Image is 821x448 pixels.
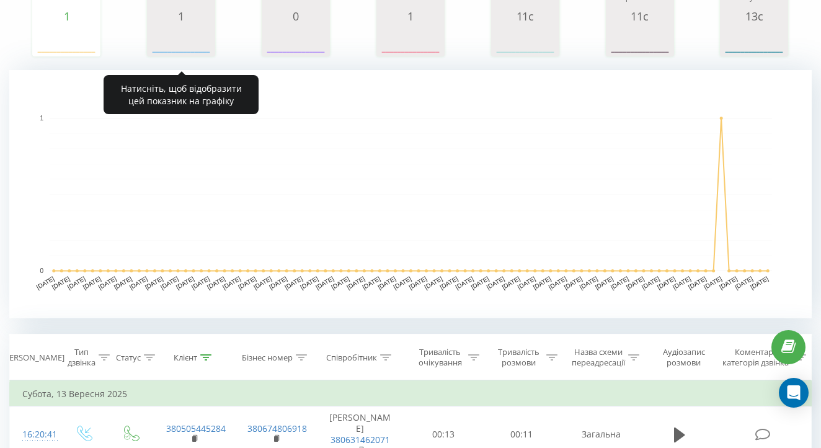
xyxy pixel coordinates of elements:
div: Тривалість розмови [494,347,543,368]
text: [DATE] [470,275,490,290]
text: [DATE] [82,275,102,290]
text: [DATE] [268,275,288,290]
svg: A chart. [494,22,556,60]
text: [DATE] [501,275,521,290]
text: [DATE] [687,275,708,290]
div: Коментар/категорія дзвінка [719,347,792,368]
div: Статус [116,352,141,363]
svg: A chart. [723,22,785,60]
text: [DATE] [749,275,770,290]
text: [DATE] [97,275,118,290]
a: 380674806918 [247,423,307,434]
text: [DATE] [144,275,164,290]
div: Натисніть, щоб відобразити цей показник на графіку [104,75,259,114]
svg: A chart. [379,22,442,60]
text: [DATE] [579,275,599,290]
text: [DATE] [252,275,273,290]
text: [DATE] [548,275,568,290]
div: Співробітник [326,352,377,363]
div: Open Intercom Messenger [779,378,809,408]
text: [DATE] [66,275,87,290]
text: [DATE] [408,275,428,290]
text: [DATE] [190,275,211,290]
text: [DATE] [330,275,350,290]
text: [DATE] [175,275,195,290]
text: [DATE] [345,275,366,290]
text: [DATE] [594,275,615,290]
text: [DATE] [221,275,242,290]
text: [DATE] [718,275,739,290]
text: 1 [40,115,43,122]
div: Тривалість очікування [415,347,465,368]
div: Аудіозапис розмови [654,347,714,368]
text: [DATE] [51,275,71,290]
text: [DATE] [128,275,149,290]
div: Назва схеми переадресації [572,347,625,368]
text: [DATE] [206,275,226,290]
div: 0 [265,10,327,22]
div: 16:20:41 [22,423,47,447]
text: [DATE] [392,275,412,290]
a: 380631462071 [331,434,390,446]
text: [DATE] [376,275,397,290]
svg: A chart. [150,22,212,60]
text: [DATE] [703,275,723,290]
text: [DATE] [424,275,444,290]
text: [DATE] [563,275,584,290]
svg: A chart. [35,22,97,60]
text: [DATE] [361,275,381,290]
text: [DATE] [439,275,459,290]
svg: A chart. [609,22,671,60]
text: [DATE] [455,275,475,290]
text: [DATE] [532,275,553,290]
div: 1 [150,10,212,22]
text: [DATE] [625,275,646,290]
text: [DATE] [641,275,661,290]
text: [DATE] [283,275,304,290]
text: [DATE] [113,275,133,290]
a: 380505445284 [166,423,226,434]
td: Субота, 13 Вересня 2025 [10,382,812,406]
text: [DATE] [734,275,754,290]
text: [DATE] [672,275,692,290]
div: [PERSON_NAME] [2,352,64,363]
text: 0 [40,267,43,274]
text: [DATE] [35,275,56,290]
div: 1 [379,10,442,22]
text: [DATE] [486,275,506,290]
svg: A chart. [9,70,812,318]
div: Клієнт [174,352,197,363]
text: [DATE] [610,275,630,290]
div: 1 [35,10,97,22]
div: 11с [609,10,671,22]
div: Тип дзвінка [68,347,95,368]
text: [DATE] [314,275,335,290]
svg: A chart. [265,22,327,60]
text: [DATE] [159,275,180,290]
div: Бізнес номер [242,352,293,363]
div: 11с [494,10,556,22]
text: [DATE] [237,275,257,290]
text: [DATE] [656,275,677,290]
div: 13с [723,10,785,22]
text: [DATE] [517,275,537,290]
text: [DATE] [299,275,319,290]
